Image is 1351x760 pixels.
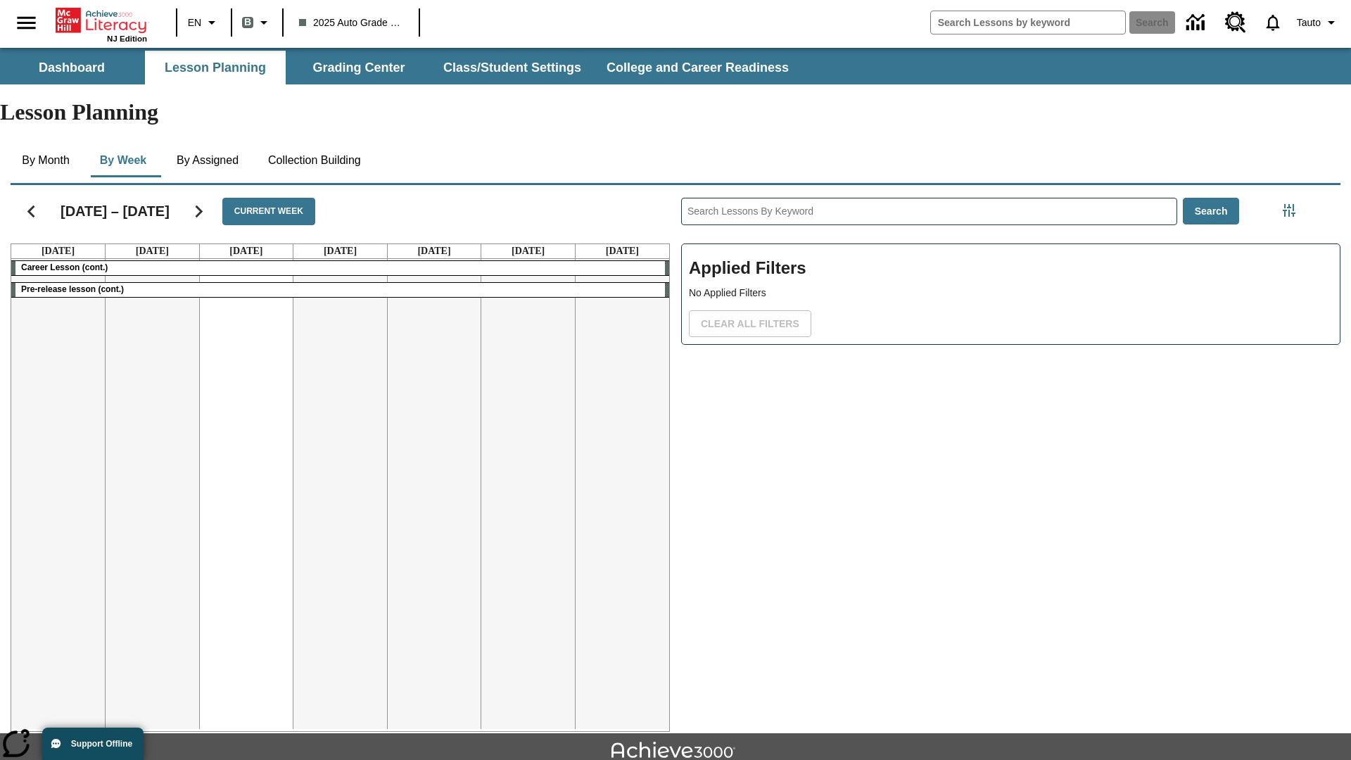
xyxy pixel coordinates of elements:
[236,10,278,35] button: Boost Class color is gray green. Change class color
[188,15,201,30] span: EN
[670,179,1340,732] div: Search
[13,194,49,229] button: Previous
[595,51,800,84] button: College and Career Readiness
[145,51,286,84] button: Lesson Planning
[88,144,158,177] button: By Week
[682,198,1176,224] input: Search Lessons By Keyword
[244,13,251,31] span: B
[56,6,147,34] a: Home
[6,2,47,44] button: Open side menu
[1217,4,1255,42] a: Resource Center, Will open in new tab
[61,203,170,220] h2: [DATE] – [DATE]
[222,198,315,225] button: Current Week
[432,51,592,84] button: Class/Student Settings
[71,739,132,749] span: Support Offline
[288,51,429,84] button: Grading Center
[11,261,669,275] div: Career Lesson (cont.)
[299,15,403,30] span: 2025 Auto Grade 1 B
[21,284,124,294] span: Pre-release lesson (cont.)
[1297,15,1321,30] span: Tauto
[227,244,265,258] a: September 10, 2025
[321,244,360,258] a: September 11, 2025
[107,34,147,43] span: NJ Edition
[133,244,172,258] a: September 9, 2025
[689,251,1333,286] h2: Applied Filters
[689,286,1333,300] p: No Applied Filters
[1291,10,1345,35] button: Profile/Settings
[56,5,147,43] div: Home
[1183,198,1240,225] button: Search
[1,51,142,84] button: Dashboard
[181,194,217,229] button: Next
[414,244,453,258] a: September 12, 2025
[257,144,372,177] button: Collection Building
[509,244,547,258] a: September 13, 2025
[42,728,144,760] button: Support Offline
[21,262,108,272] span: Career Lesson (cont.)
[1178,4,1217,42] a: Data Center
[11,144,81,177] button: By Month
[603,244,642,258] a: September 14, 2025
[931,11,1125,34] input: search field
[11,283,669,297] div: Pre-release lesson (cont.)
[681,243,1340,345] div: Applied Filters
[1255,4,1291,41] a: Notifications
[165,144,250,177] button: By Assigned
[39,244,77,258] a: September 8, 2025
[1275,196,1303,224] button: Filters Side menu
[182,10,227,35] button: Language: EN, Select a language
